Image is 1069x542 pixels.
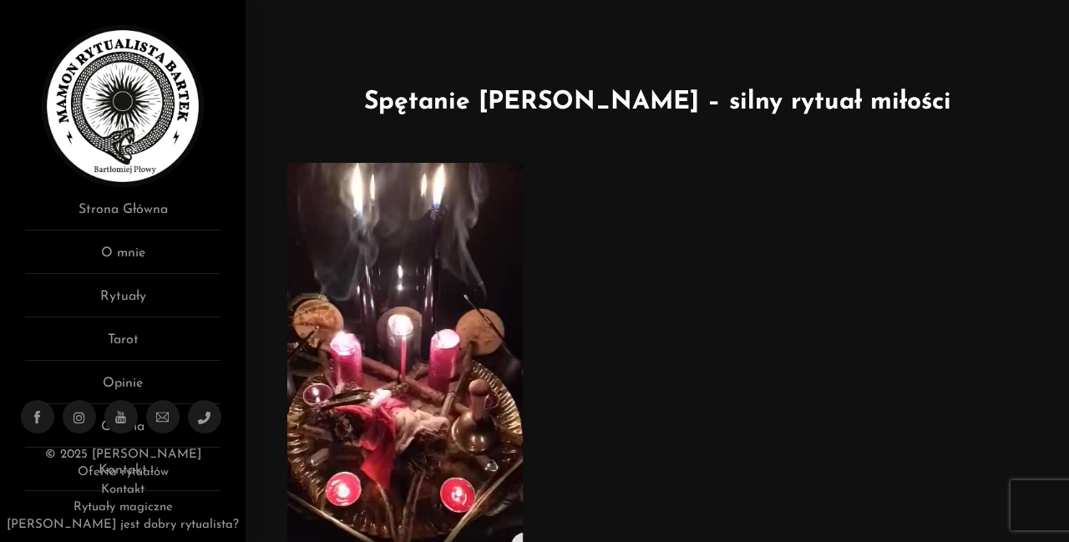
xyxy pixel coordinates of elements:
[25,200,220,230] a: Strona Główna
[25,330,220,361] a: Tarot
[25,286,220,317] a: Rytuały
[73,501,173,514] a: Rytuały magiczne
[101,484,144,496] a: Kontakt
[42,25,204,187] img: Rytualista Bartek
[78,466,169,479] a: Oferta rytuałów
[271,84,1044,121] h1: Spętanie [PERSON_NAME] – silny rytuał miłości
[25,373,220,404] a: Opinie
[7,519,239,531] a: [PERSON_NAME] jest dobry rytualista?
[25,243,220,274] a: O mnie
